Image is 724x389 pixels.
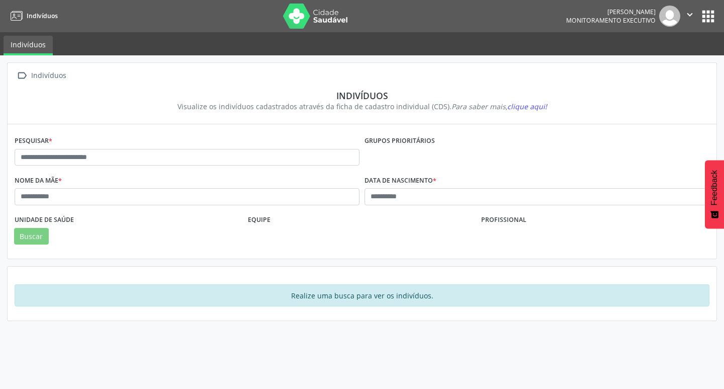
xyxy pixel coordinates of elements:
[248,212,270,228] label: Equipe
[365,133,435,149] label: Grupos prioritários
[14,228,49,245] button: Buscar
[566,16,656,25] span: Monitoramento Executivo
[507,102,547,111] span: clique aqui!
[15,284,709,306] div: Realize uma busca para ver os indivíduos.
[7,8,58,24] a: Indivíduos
[699,8,717,25] button: apps
[451,102,547,111] i: Para saber mais,
[22,101,702,112] div: Visualize os indivíduos cadastrados através da ficha de cadastro individual (CDS).
[659,6,680,27] img: img
[705,160,724,228] button: Feedback - Mostrar pesquisa
[566,8,656,16] div: [PERSON_NAME]
[15,68,29,83] i: 
[27,12,58,20] span: Indivíduos
[4,36,53,55] a: Indivíduos
[15,133,52,149] label: Pesquisar
[15,173,62,188] label: Nome da mãe
[680,6,699,27] button: 
[29,68,68,83] div: Indivíduos
[15,212,74,228] label: Unidade de saúde
[481,212,526,228] label: Profissional
[710,170,719,205] span: Feedback
[15,68,68,83] a:  Indivíduos
[22,90,702,101] div: Indivíduos
[684,9,695,20] i: 
[365,173,436,188] label: Data de nascimento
